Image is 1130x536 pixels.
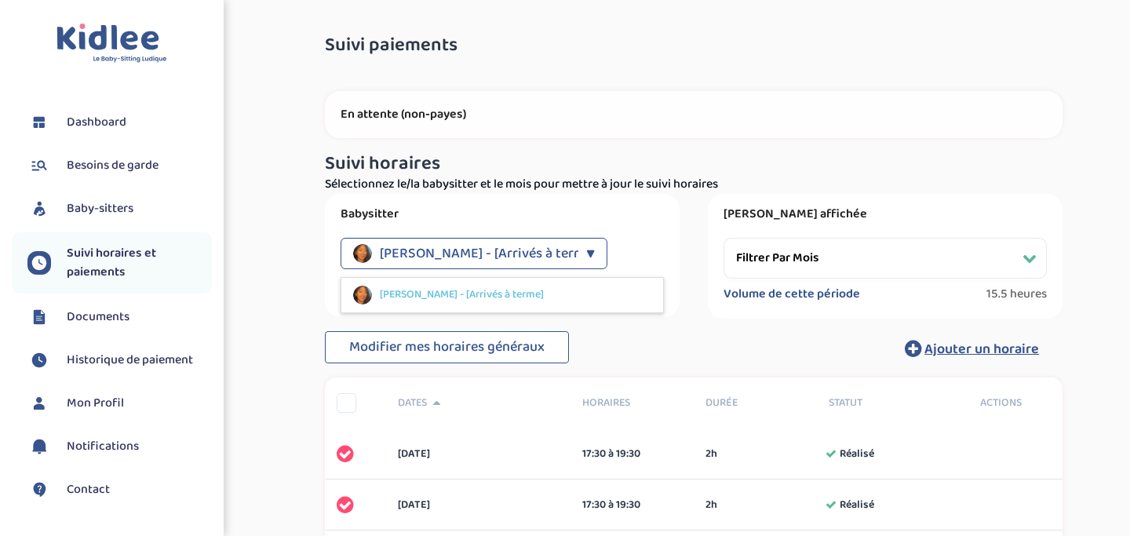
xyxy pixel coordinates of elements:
[67,308,129,326] span: Documents
[27,244,212,282] a: Suivi horaires et paiements
[27,111,212,134] a: Dashboard
[724,286,860,302] label: Volume de cette période
[582,446,682,462] div: 17:30 à 19:30
[27,154,51,177] img: besoin.svg
[380,286,544,303] span: [PERSON_NAME] - [Arrivés à terme]
[380,238,596,269] span: [PERSON_NAME] - [Arrivés à terme]
[27,154,212,177] a: Besoins de garde
[27,435,212,458] a: Notifications
[27,305,212,329] a: Documents
[27,478,212,501] a: Contact
[353,244,372,263] img: avatar_masidi-ashley_2024_07_29_17_19_33.png
[881,331,1063,366] button: Ajouter un horaire
[325,331,569,364] button: Modifier mes horaires généraux
[27,111,51,134] img: dashboard.svg
[840,446,874,462] span: Réalisé
[341,107,1047,122] p: En attente (non-payes)
[27,348,212,372] a: Historique de paiement
[67,437,139,456] span: Notifications
[582,497,682,513] div: 17:30 à 19:30
[27,478,51,501] img: contact.svg
[705,497,717,513] span: 2h
[27,251,51,275] img: suivihoraire.svg
[817,395,940,411] div: Statut
[67,199,133,218] span: Baby-sitters
[27,435,51,458] img: notification.svg
[27,348,51,372] img: suivihoraire.svg
[27,197,51,221] img: babysitters.svg
[325,35,457,56] span: Suivi paiements
[27,305,51,329] img: documents.svg
[325,154,1063,174] h3: Suivi horaires
[67,113,126,132] span: Dashboard
[353,286,372,304] img: avatar_masidi-ashley_2024_07_29_17_19_33.png
[694,395,817,411] div: Durée
[386,395,570,411] div: Dates
[349,336,545,358] span: Modifier mes horaires généraux
[924,338,1039,360] span: Ajouter un horaire
[386,497,570,513] div: [DATE]
[386,446,570,462] div: [DATE]
[56,24,167,64] img: logo.svg
[986,286,1047,302] span: 15.5 heures
[586,238,595,269] div: ▼
[27,197,212,221] a: Baby-sitters
[582,395,682,411] span: Horaires
[67,156,159,175] span: Besoins de garde
[939,395,1063,411] div: Actions
[840,497,874,513] span: Réalisé
[341,206,664,222] label: Babysitter
[27,392,51,415] img: profil.svg
[705,446,717,462] span: 2h
[27,392,212,415] a: Mon Profil
[67,244,212,282] span: Suivi horaires et paiements
[67,480,110,499] span: Contact
[724,206,1047,222] label: [PERSON_NAME] affichée
[67,351,193,370] span: Historique de paiement
[325,175,1063,194] p: Sélectionnez le/la babysitter et le mois pour mettre à jour le suivi horaires
[67,394,124,413] span: Mon Profil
